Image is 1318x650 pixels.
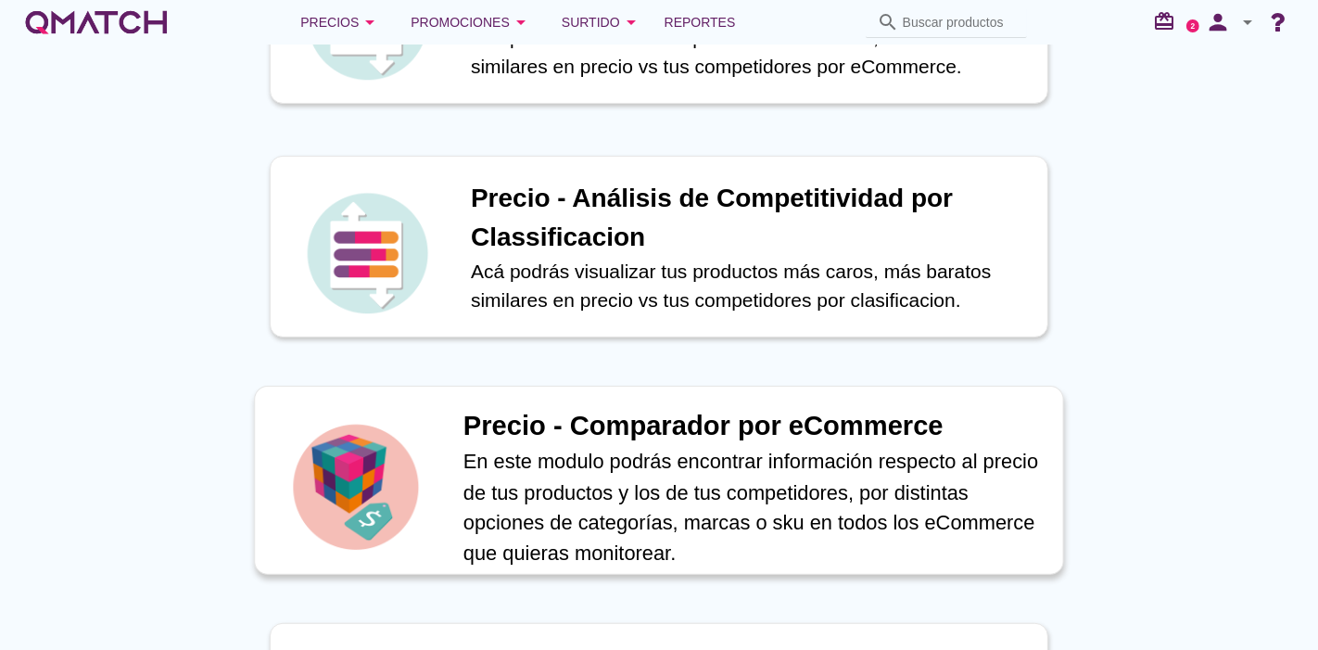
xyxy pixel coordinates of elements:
[471,23,1029,82] p: Acá podrás visualizar tus productos más caros, más baratos similares en precio vs tus competidore...
[657,4,743,41] a: Reportes
[665,11,736,33] span: Reportes
[302,188,432,318] img: icon
[1236,11,1259,33] i: arrow_drop_down
[463,447,1044,568] p: En este modulo podrás encontrar información respecto al precio de tus productos y los de tus comp...
[244,389,1074,571] a: iconPrecio - Comparador por eCommerceEn este modulo podrás encontrar información respecto al prec...
[1186,19,1199,32] a: 2
[903,7,1016,37] input: Buscar productos
[288,419,424,554] img: icon
[463,406,1044,447] h1: Precio - Comparador por eCommerce
[285,4,396,41] button: Precios
[244,156,1074,338] a: iconPrecio - Análisis de Competitividad por ClassificacionAcá podrás visualizar tus productos más...
[510,11,532,33] i: arrow_drop_down
[1153,10,1183,32] i: redeem
[547,4,657,41] button: Surtido
[359,11,381,33] i: arrow_drop_down
[471,257,1029,315] p: Acá podrás visualizar tus productos más caros, más baratos similares en precio vs tus competidore...
[562,11,642,33] div: Surtido
[877,11,899,33] i: search
[396,4,547,41] button: Promociones
[300,11,381,33] div: Precios
[1199,9,1236,35] i: person
[411,11,532,33] div: Promociones
[1191,21,1196,30] text: 2
[22,4,171,41] a: white-qmatch-logo
[471,179,1029,257] h1: Precio - Análisis de Competitividad por Classificacion
[620,11,642,33] i: arrow_drop_down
